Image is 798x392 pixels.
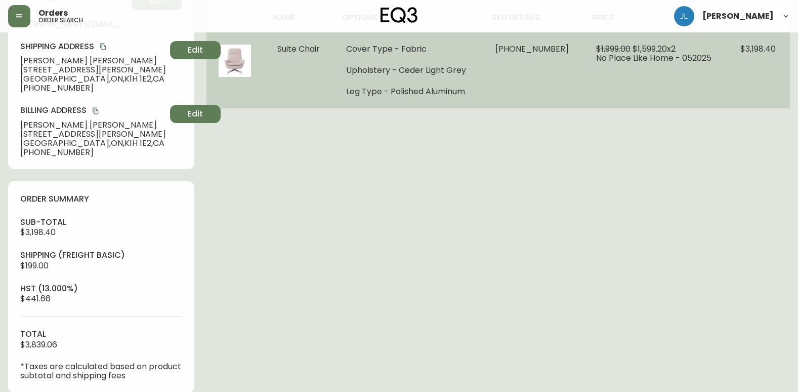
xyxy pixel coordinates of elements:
[98,42,108,52] button: copy
[20,217,182,228] h4: sub-total
[20,74,166,84] span: [GEOGRAPHIC_DATA] , ON , K1H 1E2 , CA
[20,148,166,157] span: [PHONE_NUMBER]
[20,41,166,52] h4: Shipping Address
[702,12,774,20] span: [PERSON_NAME]
[188,108,203,120] span: Edit
[381,7,418,23] img: logo
[20,193,182,205] h4: order summary
[38,17,83,23] h5: order search
[170,105,221,123] button: Edit
[20,130,166,139] span: [STREET_ADDRESS][PERSON_NAME]
[91,106,101,116] button: copy
[170,41,221,59] button: Edit
[20,65,166,74] span: [STREET_ADDRESS][PERSON_NAME]
[277,43,320,55] span: Suite Chair
[20,329,182,340] h4: total
[20,339,57,350] span: $3,839.06
[20,362,182,380] p: *Taxes are calculated based on product subtotal and shipping fees
[20,260,49,271] span: $199.00
[346,87,471,96] li: Leg Type - Polished Aluminum
[346,66,471,75] li: Upholstery - Ceder Light Grey
[20,105,166,116] h4: Billing Address
[740,43,776,55] span: $3,198.40
[20,226,56,238] span: $3,198.40
[20,56,166,65] span: [PERSON_NAME] [PERSON_NAME]
[20,121,166,130] span: [PERSON_NAME] [PERSON_NAME]
[20,84,166,93] span: [PHONE_NUMBER]
[38,9,68,17] span: Orders
[20,250,182,261] h4: Shipping ( Freight Basic )
[219,45,251,77] img: 0a110135-15cf-4dd5-8bee-794d007c0d6b.jpg
[20,139,166,148] span: [GEOGRAPHIC_DATA] , ON , K1H 1E2 , CA
[674,6,694,26] img: 1c9c23e2a847dab86f8017579b61559c
[495,43,569,55] span: [PHONE_NUMBER]
[633,43,676,55] span: $1,599.20 x 2
[188,45,203,56] span: Edit
[20,283,182,294] h4: hst (13.000%)
[596,43,631,55] span: $1,999.00
[20,293,51,304] span: $441.66
[346,45,471,54] li: Cover Type - Fabric
[596,52,711,64] span: No Place Like Home - 052025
